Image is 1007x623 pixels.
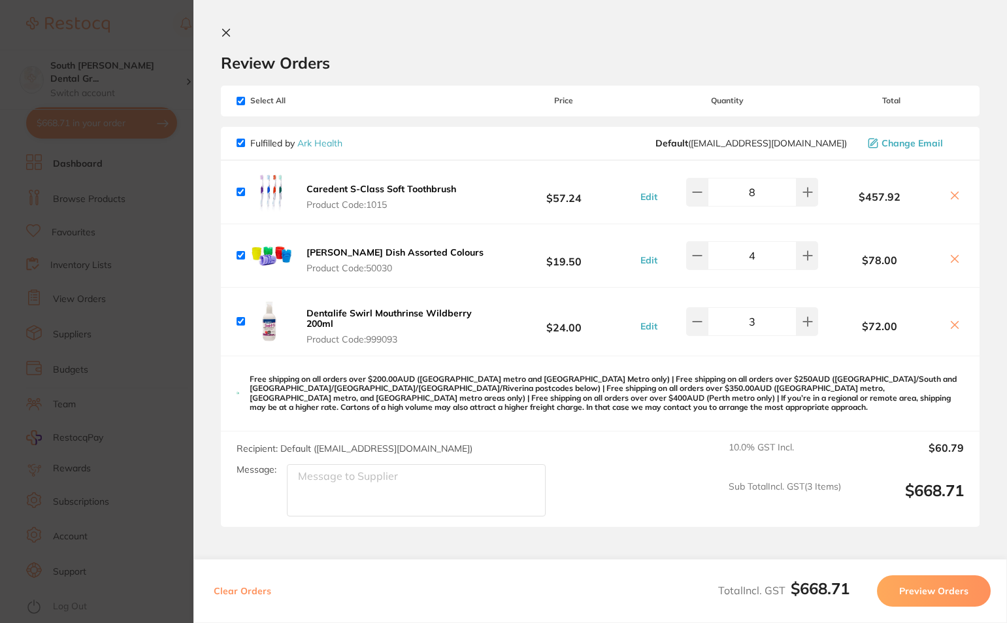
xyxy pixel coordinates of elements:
[221,53,980,73] h2: Review Orders
[250,375,964,413] p: Free shipping on all orders over $200.00AUD ([GEOGRAPHIC_DATA] metro and [GEOGRAPHIC_DATA] Metro ...
[818,96,964,105] span: Total
[491,309,637,333] b: $24.00
[491,243,637,267] b: $19.50
[729,481,841,517] span: Sub Total Incl. GST ( 3 Items)
[306,263,484,273] span: Product Code: 50030
[237,443,472,454] span: Recipient: Default ( [EMAIL_ADDRESS][DOMAIN_NAME] )
[210,575,275,607] button: Clear Orders
[882,138,943,148] span: Change Email
[636,320,661,332] button: Edit
[237,464,276,475] label: Message:
[303,246,487,274] button: [PERSON_NAME] Dish Assorted Colours Product Code:50030
[306,307,472,329] b: Dentalife Swirl Mouthrinse Wildberry 200ml
[297,137,342,149] a: Ark Health
[818,254,940,266] b: $78.00
[491,96,637,105] span: Price
[250,235,292,277] img: MjVjbG42ZA
[636,96,818,105] span: Quantity
[250,138,342,148] p: Fulfilled by
[877,575,991,607] button: Preview Orders
[791,579,850,598] b: $668.71
[237,96,367,105] span: Select All
[655,137,688,149] b: Default
[851,481,964,517] output: $668.71
[306,334,487,345] span: Product Code: 999093
[864,137,964,149] button: Change Email
[851,442,964,471] output: $60.79
[306,246,484,258] b: [PERSON_NAME] Dish Assorted Colours
[250,301,292,343] img: cnk1NzRxYQ
[655,138,847,148] span: cch@arkhealth.com.au
[306,199,456,210] span: Product Code: 1015
[303,307,491,345] button: Dentalife Swirl Mouthrinse Wildberry 200ml Product Code:999093
[636,254,661,266] button: Edit
[818,320,940,332] b: $72.00
[306,183,456,195] b: Caredent S-Class Soft Toothbrush
[491,180,637,204] b: $57.24
[250,171,292,213] img: emcxMTBtaw
[718,584,850,597] span: Total Incl. GST
[818,191,940,203] b: $457.92
[636,191,661,203] button: Edit
[303,183,460,210] button: Caredent S-Class Soft Toothbrush Product Code:1015
[729,442,841,471] span: 10.0 % GST Incl.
